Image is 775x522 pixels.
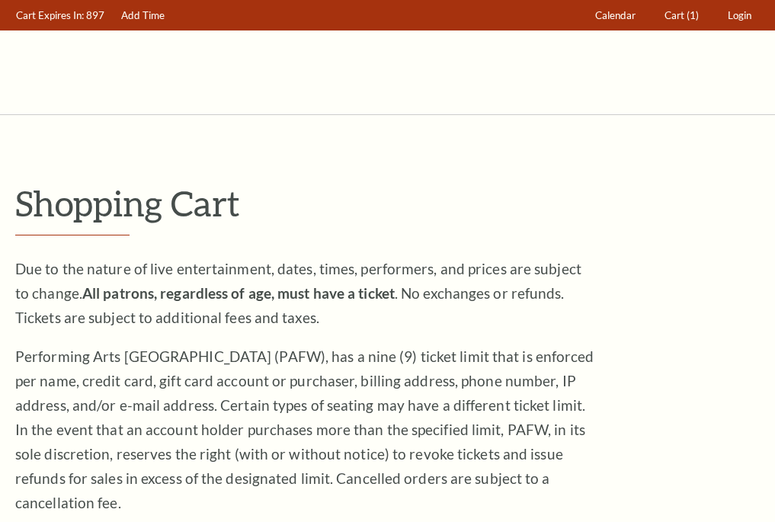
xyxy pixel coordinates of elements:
[114,1,172,30] a: Add Time
[15,344,594,515] p: Performing Arts [GEOGRAPHIC_DATA] (PAFW), has a nine (9) ticket limit that is enforced per name, ...
[721,1,759,30] a: Login
[86,9,104,21] span: 897
[82,284,395,302] strong: All patrons, regardless of age, must have a ticket
[728,9,751,21] span: Login
[588,1,643,30] a: Calendar
[658,1,706,30] a: Cart (1)
[687,9,699,21] span: (1)
[595,9,636,21] span: Calendar
[15,184,760,223] p: Shopping Cart
[15,260,581,326] span: Due to the nature of live entertainment, dates, times, performers, and prices are subject to chan...
[665,9,684,21] span: Cart
[16,9,84,21] span: Cart Expires In:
